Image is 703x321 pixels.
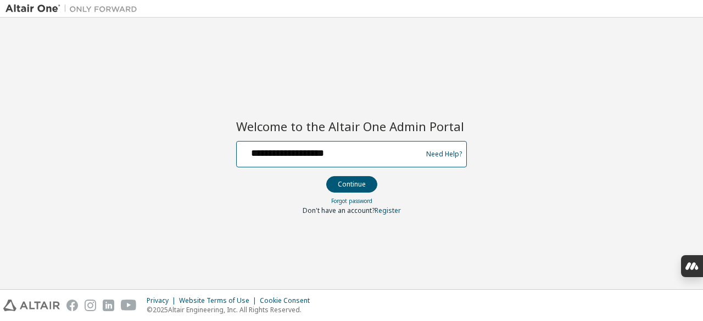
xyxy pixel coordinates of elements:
img: instagram.svg [85,300,96,311]
h2: Welcome to the Altair One Admin Portal [236,119,467,134]
div: Privacy [147,296,179,305]
img: Altair One [5,3,143,14]
img: youtube.svg [121,300,137,311]
img: linkedin.svg [103,300,114,311]
span: Don't have an account? [303,206,375,215]
a: Register [375,206,401,215]
p: © 2025 Altair Engineering, Inc. All Rights Reserved. [147,305,316,314]
a: Forgot password [331,197,372,205]
img: facebook.svg [66,300,78,311]
div: Cookie Consent [260,296,316,305]
button: Continue [326,176,377,193]
div: Website Terms of Use [179,296,260,305]
img: altair_logo.svg [3,300,60,311]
